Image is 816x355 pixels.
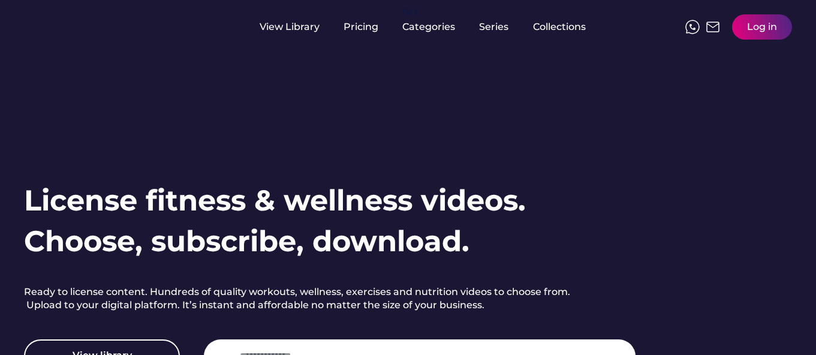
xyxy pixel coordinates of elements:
[747,20,777,34] div: Log in
[402,6,418,18] div: fvck
[706,20,720,34] img: Frame%2051.svg
[24,13,119,38] img: yH5BAEAAAAALAAAAAABAAEAAAIBRAA7
[402,20,455,34] div: Categories
[344,20,378,34] div: Pricing
[24,285,600,315] h2: Ready to license content. Hundreds of quality workouts, wellness, exercises and nutrition videos ...
[479,20,509,34] div: Series
[260,20,320,34] div: View Library
[24,180,534,261] h1: License fitness & wellness videos. Choose, subscribe, download.
[533,20,586,34] div: Collections
[138,20,152,34] img: yH5BAEAAAAALAAAAAABAAEAAAIBRAA7
[685,20,700,34] img: meteor-icons_whatsapp%20%281%29.svg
